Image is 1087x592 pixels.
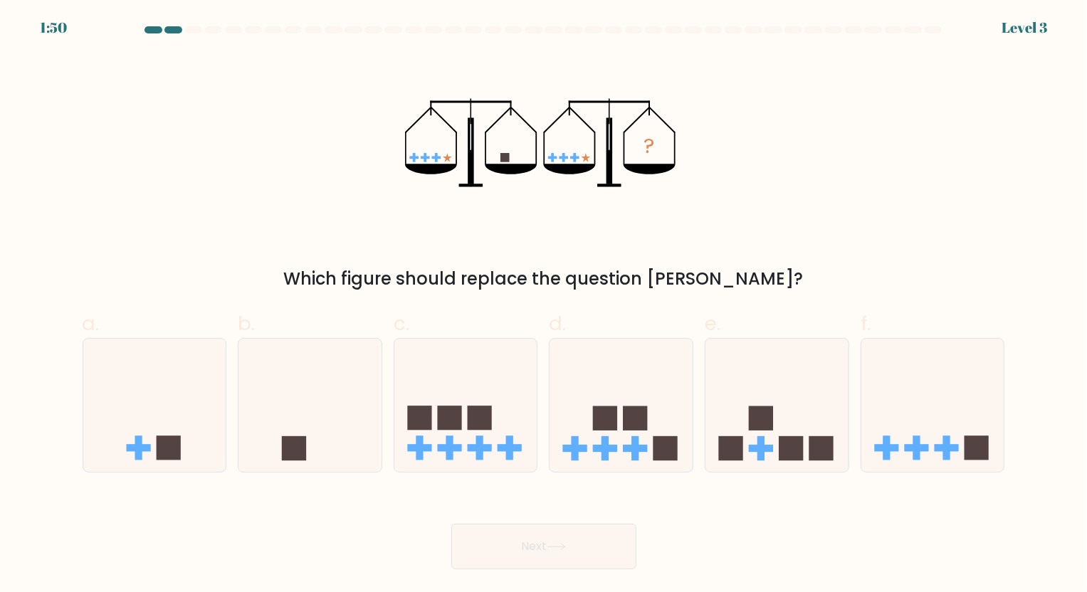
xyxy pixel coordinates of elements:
[1002,17,1047,38] div: Level 3
[394,310,409,337] span: c.
[91,266,997,292] div: Which figure should replace the question [PERSON_NAME]?
[861,310,871,337] span: f.
[83,310,100,337] span: a.
[644,131,655,160] tspan: ?
[451,524,636,569] button: Next
[549,310,566,337] span: d.
[40,17,67,38] div: 1:50
[238,310,255,337] span: b.
[705,310,720,337] span: e.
